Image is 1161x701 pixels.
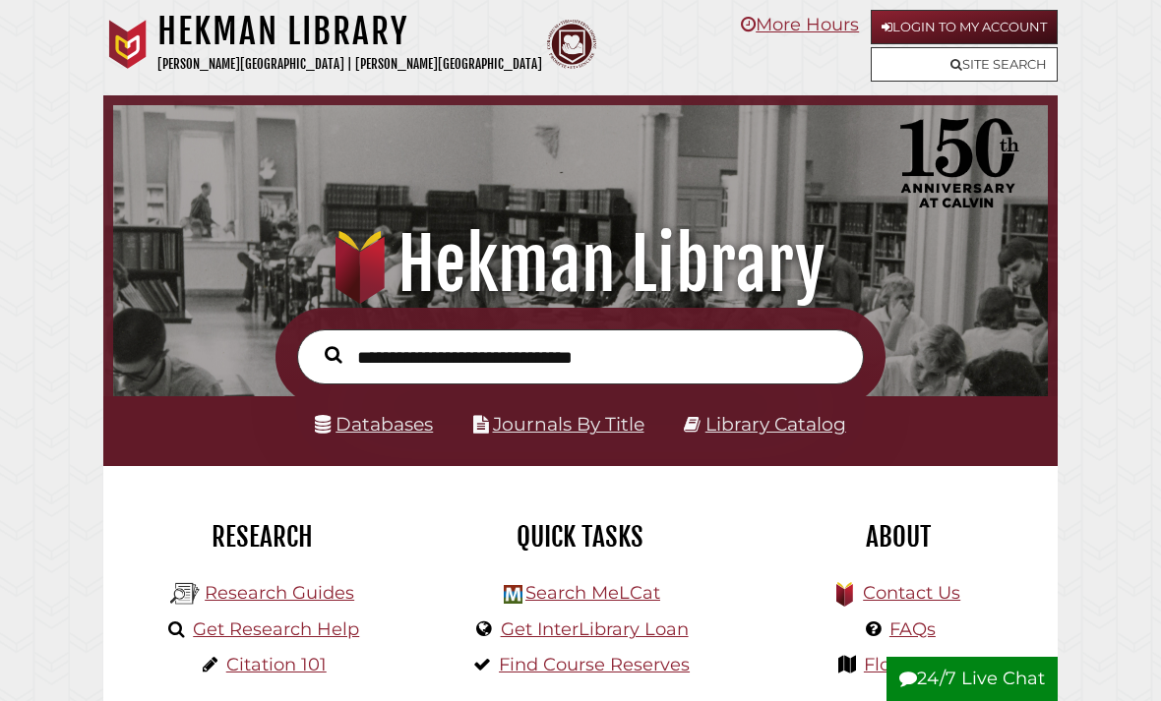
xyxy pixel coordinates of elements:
h1: Hekman Library [131,221,1031,308]
button: Search [315,342,352,369]
i: Search [325,346,342,365]
a: Research Guides [205,582,354,604]
a: Find Course Reserves [499,654,690,675]
img: Calvin Theological Seminary [547,20,596,69]
a: Journals By Title [493,413,644,436]
a: Site Search [871,47,1058,82]
a: Login to My Account [871,10,1058,44]
a: Get InterLibrary Loan [501,618,689,640]
a: Get Research Help [193,618,359,640]
h2: Research [118,520,406,554]
p: [PERSON_NAME][GEOGRAPHIC_DATA] | [PERSON_NAME][GEOGRAPHIC_DATA] [157,53,542,76]
h1: Hekman Library [157,10,542,53]
a: FAQs [889,618,936,640]
h2: About [755,520,1043,554]
a: Contact Us [863,582,960,604]
a: Library Catalog [705,413,846,436]
a: Search MeLCat [525,582,660,604]
a: Floor Maps [864,654,961,675]
img: Calvin University [103,20,153,69]
img: Hekman Library Logo [504,585,522,604]
h2: Quick Tasks [436,520,724,554]
a: Databases [315,413,433,436]
a: Citation 101 [226,654,327,675]
img: Hekman Library Logo [170,579,200,609]
a: More Hours [741,14,859,35]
